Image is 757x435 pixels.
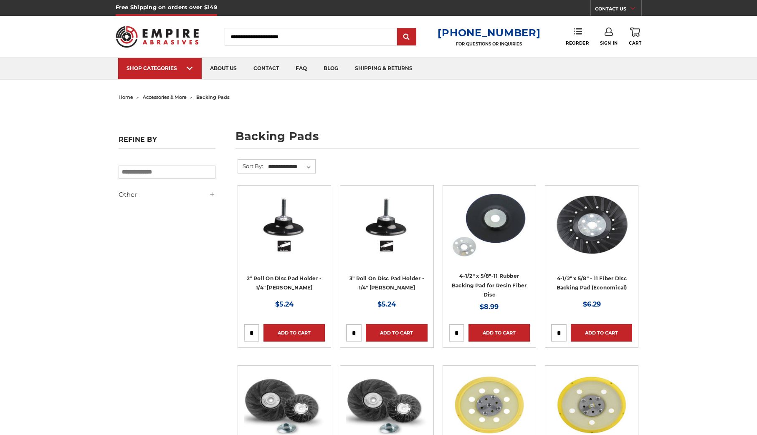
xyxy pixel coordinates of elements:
[438,41,540,47] p: FOR QUESTIONS OR INQUIRIES
[287,58,315,79] a: faq
[196,94,230,100] span: backing pads
[583,300,601,308] span: $6.29
[629,40,641,46] span: Cart
[143,94,187,100] a: accessories & more
[366,324,427,342] a: Add to Cart
[600,40,618,46] span: Sign In
[275,300,294,308] span: $5.24
[119,136,215,148] h5: Refine by
[116,20,199,53] img: Empire Abrasives
[566,40,589,46] span: Reorder
[480,303,499,311] span: $8.99
[398,29,415,45] input: Submit
[449,191,530,298] a: 4-1/2" Resin Fiber Disc Backing Pad Flexible Rubber
[346,191,427,258] img: 3" Roll On Disc Pad Holder - 1/4" Shank
[119,94,133,100] a: home
[315,58,347,79] a: blog
[347,58,421,79] a: shipping & returns
[571,324,632,342] a: Add to Cart
[551,191,632,258] img: Resin disc backing pad measuring 4 1/2 inches, an essential grinder accessory from Empire Abrasives
[377,300,396,308] span: $5.24
[244,191,325,298] a: 2" Roll On Disc Pad Holder - 1/4" Shank
[127,65,193,71] div: SHOP CATEGORIES
[244,191,325,258] img: 2" Roll On Disc Pad Holder - 1/4" Shank
[235,131,639,148] h1: backing pads
[238,160,263,172] label: Sort By:
[438,27,540,39] a: [PHONE_NUMBER]
[202,58,245,79] a: about us
[595,4,641,16] a: CONTACT US
[346,191,427,298] a: 3" Roll On Disc Pad Holder - 1/4" Shank
[551,191,632,298] a: Resin disc backing pad measuring 4 1/2 inches, an essential grinder accessory from Empire Abrasives
[267,161,315,173] select: Sort By:
[468,324,530,342] a: Add to Cart
[629,28,641,46] a: Cart
[263,324,325,342] a: Add to Cart
[245,58,287,79] a: contact
[119,190,215,200] h5: Other
[449,191,530,258] img: 4-1/2" Resin Fiber Disc Backing Pad Flexible Rubber
[566,28,589,45] a: Reorder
